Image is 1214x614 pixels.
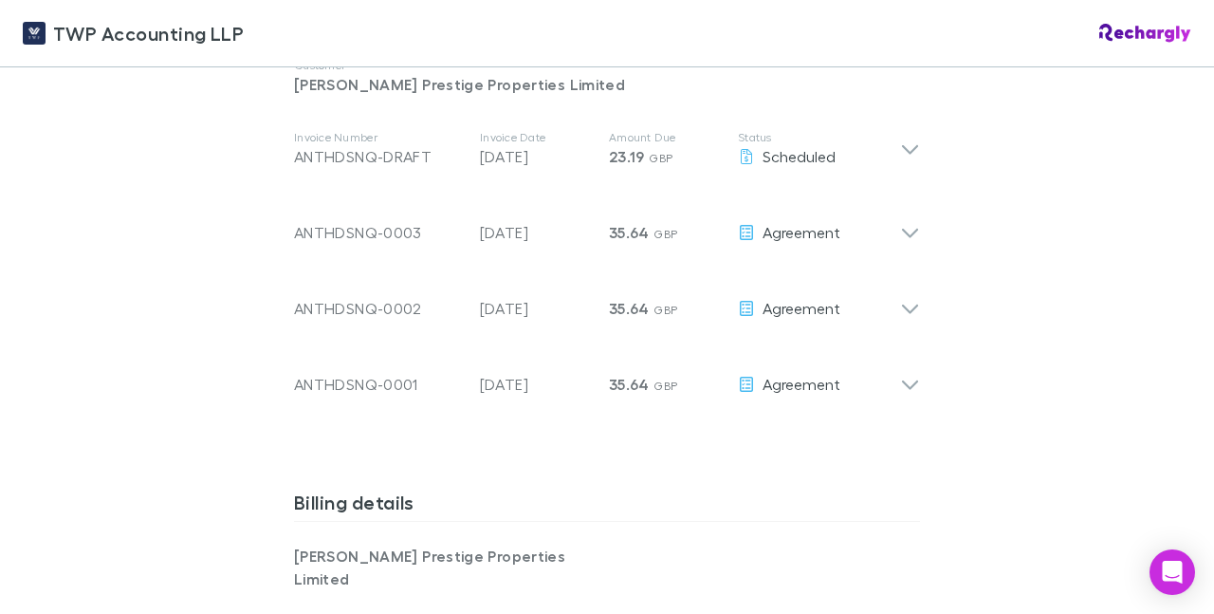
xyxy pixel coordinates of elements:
[609,299,650,318] span: 35.64
[294,545,607,590] p: [PERSON_NAME] Prestige Properties Limited
[763,299,840,317] span: Agreement
[480,221,594,244] p: [DATE]
[294,491,920,521] h3: Billing details
[609,375,650,394] span: 35.64
[294,221,465,244] div: ANTHDSNQ-0003
[480,145,594,168] p: [DATE]
[1099,24,1191,43] img: Rechargly Logo
[480,297,594,320] p: [DATE]
[294,145,465,168] div: ANTHDSNQ-DRAFT
[609,223,650,242] span: 35.64
[279,111,935,187] div: Invoice NumberANTHDSNQ-DRAFTInvoice Date[DATE]Amount Due23.19 GBPStatusScheduled
[763,147,836,165] span: Scheduled
[653,379,677,393] span: GBP
[279,187,935,263] div: ANTHDSNQ-0003[DATE]35.64 GBPAgreement
[649,151,672,165] span: GBP
[294,373,465,396] div: ANTHDSNQ-0001
[653,227,677,241] span: GBP
[279,339,935,415] div: ANTHDSNQ-0001[DATE]35.64 GBPAgreement
[738,130,900,145] p: Status
[653,303,677,317] span: GBP
[609,147,645,166] span: 23.19
[53,19,244,47] span: TWP Accounting LLP
[609,130,723,145] p: Amount Due
[480,373,594,396] p: [DATE]
[279,263,935,339] div: ANTHDSNQ-0002[DATE]35.64 GBPAgreement
[763,223,840,241] span: Agreement
[294,297,465,320] div: ANTHDSNQ-0002
[480,130,594,145] p: Invoice Date
[23,22,46,45] img: TWP Accounting LLP's Logo
[294,73,920,96] p: [PERSON_NAME] Prestige Properties Limited
[763,375,840,393] span: Agreement
[294,130,465,145] p: Invoice Number
[1150,549,1195,595] div: Open Intercom Messenger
